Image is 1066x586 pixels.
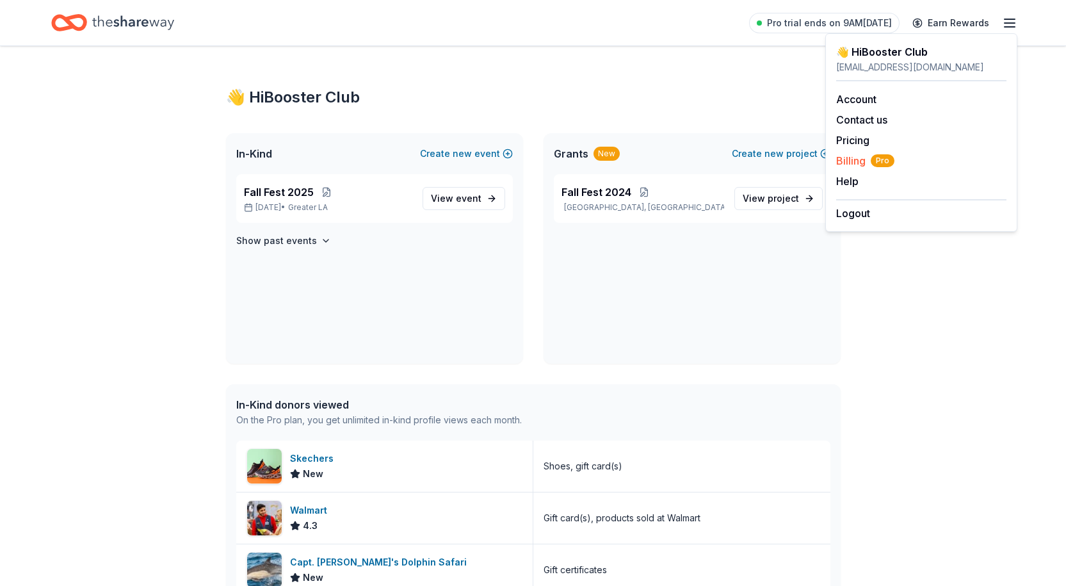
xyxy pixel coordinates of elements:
span: View [431,191,481,206]
p: [GEOGRAPHIC_DATA], [GEOGRAPHIC_DATA] [561,202,724,213]
a: View event [423,187,505,210]
span: new [453,146,472,161]
div: Gift card(s), products sold at Walmart [544,510,700,526]
p: [DATE] • [244,202,412,213]
div: Walmart [290,503,332,518]
div: Shoes, gift card(s) [544,459,622,474]
button: Show past events [236,233,331,248]
span: 4.3 [303,518,318,533]
div: Capt. [PERSON_NAME]'s Dolphin Safari [290,555,472,570]
div: 👋 Hi Booster Club [836,44,1006,60]
a: Pricing [836,134,869,147]
a: Earn Rewards [905,12,997,35]
span: Greater LA [288,202,328,213]
a: Pro trial ends on 9AM[DATE] [749,13,900,33]
div: Gift certificates [544,562,607,578]
div: 👋 Hi Booster Club [226,87,841,108]
span: Pro [871,154,894,167]
a: Home [51,8,174,38]
span: In-Kind [236,146,272,161]
span: event [456,193,481,204]
a: View project [734,187,823,210]
button: BillingPro [836,153,894,168]
div: In-Kind donors viewed [236,397,522,412]
div: [EMAIL_ADDRESS][DOMAIN_NAME] [836,60,1006,75]
img: Image for Walmart [247,501,282,535]
span: project [768,193,799,204]
button: Createnewproject [732,146,830,161]
h4: Show past events [236,233,317,248]
button: Help [836,174,859,189]
span: Fall Fest 2025 [244,184,314,200]
span: New [303,466,323,482]
span: Grants [554,146,588,161]
span: new [764,146,784,161]
span: Pro trial ends on 9AM[DATE] [767,15,892,31]
div: On the Pro plan, you get unlimited in-kind profile views each month. [236,412,522,428]
button: Createnewevent [420,146,513,161]
button: Logout [836,206,870,221]
div: Skechers [290,451,339,466]
button: Contact us [836,112,887,127]
span: New [303,570,323,585]
a: Account [836,93,876,106]
span: Billing [836,153,894,168]
div: New [594,147,620,161]
span: View [743,191,799,206]
img: Image for Skechers [247,449,282,484]
span: Fall Fest 2024 [561,184,631,200]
